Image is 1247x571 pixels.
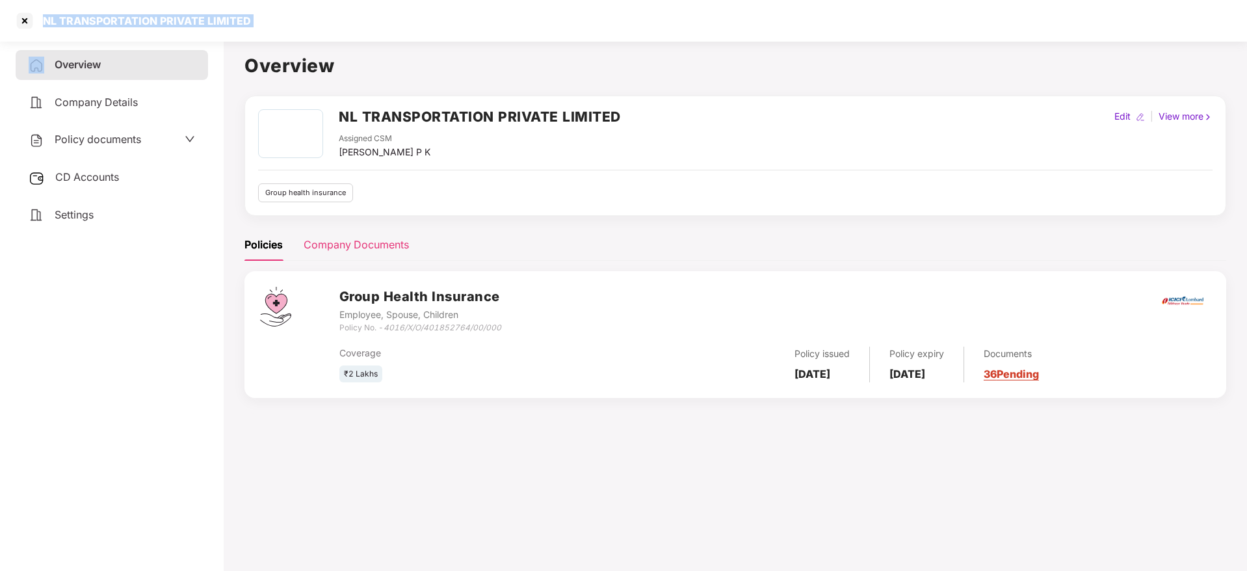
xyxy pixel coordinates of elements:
div: Policy issued [794,347,850,361]
div: [PERSON_NAME] P K [339,145,430,159]
div: NL TRANSPORTATION PRIVATE LIMITED [35,14,251,27]
span: Settings [55,208,94,221]
img: icici.png [1159,293,1206,309]
i: 4016/X/O/401852764/00/000 [384,323,501,332]
b: [DATE] [889,367,925,380]
div: | [1148,109,1156,124]
div: Policy No. - [339,322,501,334]
img: editIcon [1136,113,1145,122]
img: svg+xml;base64,PHN2ZyB4bWxucz0iaHR0cDovL3d3dy53My5vcmcvMjAwMC9zdmciIHdpZHRoPSIyNCIgaGVpZ2h0PSIyNC... [29,207,44,223]
h1: Overview [244,51,1226,80]
img: svg+xml;base64,PHN2ZyB4bWxucz0iaHR0cDovL3d3dy53My5vcmcvMjAwMC9zdmciIHdpZHRoPSI0Ny43MTQiIGhlaWdodD... [260,287,291,326]
div: Policy expiry [889,347,944,361]
div: Policies [244,237,283,253]
span: Overview [55,58,101,71]
div: View more [1156,109,1215,124]
img: svg+xml;base64,PHN2ZyB4bWxucz0iaHR0cDovL3d3dy53My5vcmcvMjAwMC9zdmciIHdpZHRoPSIyNCIgaGVpZ2h0PSIyNC... [29,95,44,111]
img: svg+xml;base64,PHN2ZyB4bWxucz0iaHR0cDovL3d3dy53My5vcmcvMjAwMC9zdmciIHdpZHRoPSIyNCIgaGVpZ2h0PSIyNC... [29,133,44,148]
div: Edit [1112,109,1133,124]
div: Documents [984,347,1039,361]
img: svg+xml;base64,PHN2ZyB4bWxucz0iaHR0cDovL3d3dy53My5vcmcvMjAwMC9zdmciIHdpZHRoPSIyNCIgaGVpZ2h0PSIyNC... [29,58,44,73]
div: Assigned CSM [339,133,430,145]
div: ₹2 Lakhs [339,365,382,383]
img: svg+xml;base64,PHN2ZyB3aWR0aD0iMjUiIGhlaWdodD0iMjQiIHZpZXdCb3g9IjAgMCAyNSAyNCIgZmlsbD0ibm9uZSIgeG... [29,170,45,186]
h2: NL TRANSPORTATION PRIVATE LIMITED [339,106,621,127]
b: [DATE] [794,367,830,380]
img: rightIcon [1203,113,1213,122]
span: CD Accounts [55,170,119,183]
span: Company Details [55,96,138,109]
div: Employee, Spouse, Children [339,308,501,322]
a: 36 Pending [984,367,1039,380]
span: down [185,134,195,144]
div: Coverage [339,346,630,360]
div: Company Documents [304,237,409,253]
span: Policy documents [55,133,141,146]
h3: Group Health Insurance [339,287,501,307]
div: Group health insurance [258,183,353,202]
